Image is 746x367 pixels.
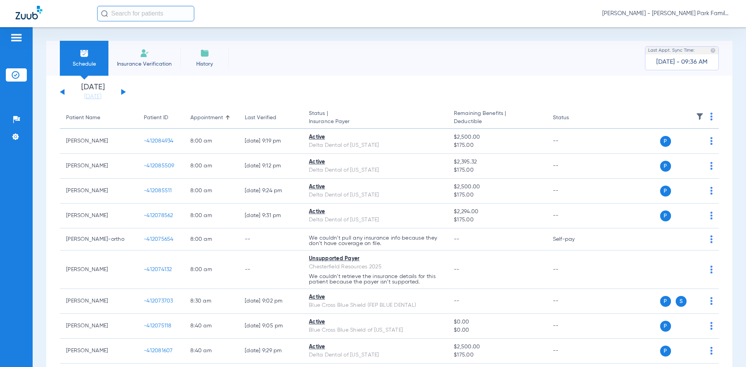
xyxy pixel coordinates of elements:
[144,237,174,242] span: -412075654
[547,154,599,179] td: --
[309,326,441,334] div: Blue Cross Blue Shield of [US_STATE]
[710,212,713,219] img: group-dot-blue.svg
[66,60,103,68] span: Schedule
[309,351,441,359] div: Delta Dental of [US_STATE]
[10,33,23,42] img: hamburger-icon
[184,228,239,250] td: 8:00 AM
[144,323,172,329] span: -412075118
[239,129,303,154] td: [DATE] 9:19 PM
[454,183,540,191] span: $2,500.00
[696,113,704,120] img: filter.svg
[547,179,599,204] td: --
[454,118,540,126] span: Deductible
[448,107,546,129] th: Remaining Benefits |
[303,107,448,129] th: Status |
[676,296,687,307] span: S
[70,93,116,101] a: [DATE]
[309,301,441,310] div: Blue Cross Blue Shield (FEP BLUE DENTAL)
[656,58,708,66] span: [DATE] - 09:36 AM
[547,204,599,228] td: --
[454,267,460,272] span: --
[144,163,174,169] span: -412085509
[660,210,671,221] span: P
[144,267,172,272] span: -412074132
[454,166,540,174] span: $175.00
[710,137,713,145] img: group-dot-blue.svg
[60,289,138,314] td: [PERSON_NAME]
[547,107,599,129] th: Status
[140,49,149,58] img: Manual Insurance Verification
[309,133,441,141] div: Active
[245,114,276,122] div: Last Verified
[660,296,671,307] span: P
[200,49,209,58] img: History
[245,114,296,122] div: Last Verified
[309,263,441,271] div: Chesterfield Resources 2025
[710,187,713,195] img: group-dot-blue.svg
[454,326,540,334] span: $0.00
[547,289,599,314] td: --
[184,204,239,228] td: 8:00 AM
[454,298,460,304] span: --
[454,216,540,224] span: $175.00
[184,289,239,314] td: 8:30 AM
[144,188,172,193] span: -412085511
[660,186,671,197] span: P
[710,347,713,355] img: group-dot-blue.svg
[309,141,441,150] div: Delta Dental of [US_STATE]
[454,318,540,326] span: $0.00
[60,129,138,154] td: [PERSON_NAME]
[309,118,441,126] span: Insurance Payer
[16,6,42,19] img: Zuub Logo
[114,60,174,68] span: Insurance Verification
[309,318,441,326] div: Active
[710,113,713,120] img: group-dot-blue.svg
[184,314,239,339] td: 8:40 AM
[660,136,671,147] span: P
[60,204,138,228] td: [PERSON_NAME]
[602,10,730,17] span: [PERSON_NAME] - [PERSON_NAME] Park Family Dentistry
[66,114,131,122] div: Patient Name
[80,49,89,58] img: Schedule
[547,228,599,250] td: Self-pay
[309,216,441,224] div: Delta Dental of [US_STATE]
[454,133,540,141] span: $2,500.00
[239,228,303,250] td: --
[144,298,173,304] span: -412073703
[454,351,540,359] span: $175.00
[70,83,116,101] li: [DATE]
[60,314,138,339] td: [PERSON_NAME]
[547,250,599,289] td: --
[184,129,239,154] td: 8:00 AM
[309,191,441,199] div: Delta Dental of [US_STATE]
[309,274,441,285] p: We couldn’t retrieve the insurance details for this patient because the payer isn’t supported.
[190,114,232,122] div: Appointment
[186,60,223,68] span: History
[184,179,239,204] td: 8:00 AM
[710,235,713,243] img: group-dot-blue.svg
[144,114,168,122] div: Patient ID
[144,138,174,144] span: -412084934
[184,339,239,364] td: 8:40 AM
[710,162,713,170] img: group-dot-blue.svg
[454,343,540,351] span: $2,500.00
[60,179,138,204] td: [PERSON_NAME]
[144,114,178,122] div: Patient ID
[239,289,303,314] td: [DATE] 9:02 PM
[101,10,108,17] img: Search Icon
[309,343,441,351] div: Active
[60,339,138,364] td: [PERSON_NAME]
[309,235,441,246] p: We couldn’t pull any insurance info because they don’t have coverage on file.
[190,114,223,122] div: Appointment
[184,154,239,179] td: 8:00 AM
[66,114,100,122] div: Patient Name
[710,322,713,330] img: group-dot-blue.svg
[454,158,540,166] span: $2,395.32
[547,314,599,339] td: --
[184,250,239,289] td: 8:00 AM
[97,6,194,21] input: Search for patients
[454,191,540,199] span: $175.00
[309,208,441,216] div: Active
[309,158,441,166] div: Active
[454,208,540,216] span: $2,294.00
